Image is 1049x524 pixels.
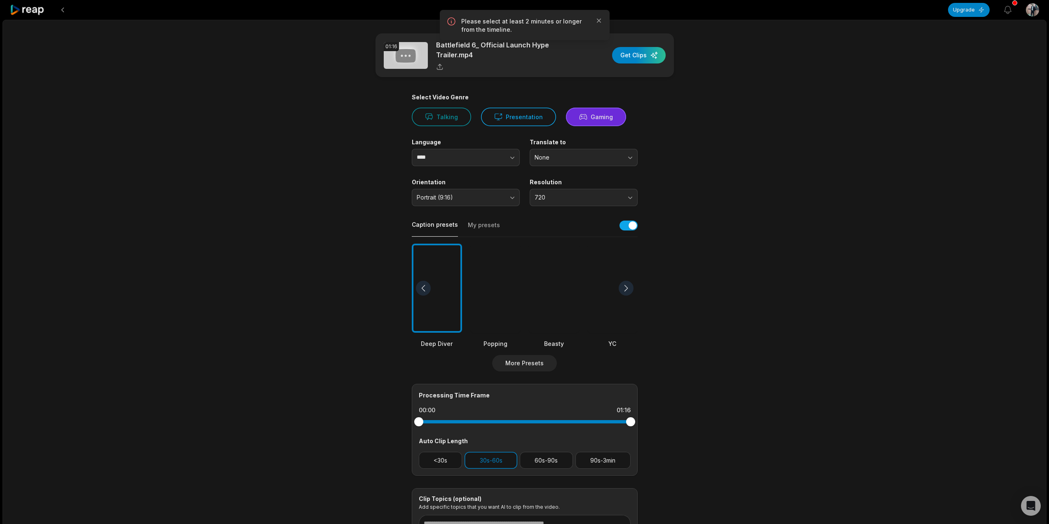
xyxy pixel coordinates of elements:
[587,339,638,348] div: YC
[412,108,471,126] button: Talking
[617,406,631,414] div: 01:16
[412,139,520,146] label: Language
[419,495,631,503] div: Clip Topics (optional)
[529,339,579,348] div: Beasty
[520,452,573,469] button: 60s-90s
[419,391,631,399] div: Processing Time Frame
[436,40,578,60] p: Battlefield 6_ Official Launch Hype Trailer.mp4
[461,17,588,34] p: Please select at least 2 minutes or longer from the timeline.
[419,406,435,414] div: 00:00
[530,179,638,186] label: Resolution
[530,189,638,206] button: 720
[1021,496,1041,516] div: Open Intercom Messenger
[530,149,638,166] button: None
[530,139,638,146] label: Translate to
[419,437,631,445] div: Auto Clip Length
[612,47,666,63] button: Get Clips
[566,108,626,126] button: Gaming
[417,194,503,201] span: Portrait (9:16)
[535,194,621,201] span: 720
[465,452,517,469] button: 30s-60s
[948,3,990,17] button: Upgrade
[412,221,458,237] button: Caption presets
[384,42,399,51] div: 01:16
[412,179,520,186] label: Orientation
[412,94,638,101] div: Select Video Genre
[492,355,557,371] button: More Presets
[412,339,462,348] div: Deep Diver
[419,504,631,510] p: Add specific topics that you want AI to clip from the video.
[575,452,631,469] button: 90s-3min
[468,221,500,237] button: My presets
[419,452,462,469] button: <30s
[481,108,556,126] button: Presentation
[470,339,521,348] div: Popping
[535,154,621,161] span: None
[412,189,520,206] button: Portrait (9:16)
